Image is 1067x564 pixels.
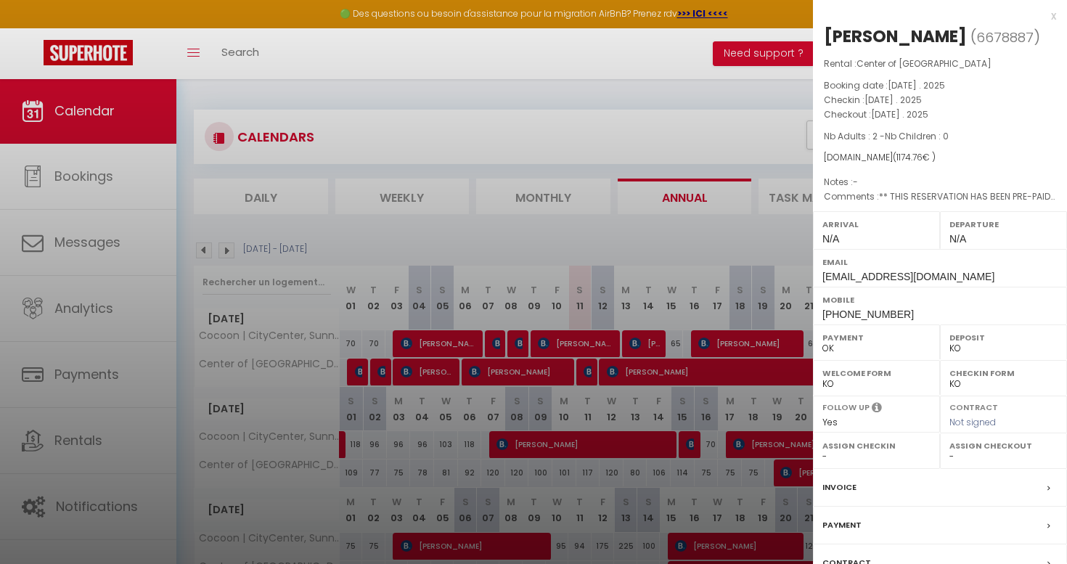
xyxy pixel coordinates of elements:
p: Comments : [824,189,1056,204]
span: [DATE] . 2025 [871,108,928,120]
span: [PHONE_NUMBER] [822,308,914,320]
span: Nb Children : 0 [885,130,949,142]
p: Checkout : [824,107,1056,122]
p: Booking date : [824,78,1056,93]
p: Notes : [824,175,1056,189]
span: N/A [822,233,839,245]
div: [PERSON_NAME] [824,25,967,48]
label: Checkin form [949,366,1058,380]
span: [DATE] . 2025 [864,94,922,106]
span: - [853,176,858,188]
label: Email [822,255,1058,269]
span: ( ) [970,27,1040,47]
p: Rental : [824,57,1056,71]
span: ( € ) [893,151,936,163]
label: Welcome form [822,366,931,380]
span: 6678887 [976,28,1034,46]
div: x [813,7,1056,25]
label: Arrival [822,217,931,232]
label: Follow up [822,401,870,414]
span: Nb Adults : 2 - [824,130,949,142]
label: Departure [949,217,1058,232]
label: Invoice [822,480,857,495]
p: Checkin : [824,93,1056,107]
label: Deposit [949,330,1058,345]
span: Center of [GEOGRAPHIC_DATA] [857,57,992,70]
span: [DATE] . 2025 [888,79,945,91]
span: N/A [949,233,966,245]
label: Contract [949,401,998,411]
label: Mobile [822,293,1058,307]
label: Assign Checkout [949,438,1058,453]
i: Select YES if you want to send post-checkout messages sequences [872,401,882,417]
span: 1174.76 [896,151,923,163]
label: Assign Checkin [822,438,931,453]
label: Payment [822,330,931,345]
div: [DOMAIN_NAME] [824,151,1056,165]
label: Payment [822,518,862,533]
span: [EMAIL_ADDRESS][DOMAIN_NAME] [822,271,994,282]
span: Not signed [949,416,996,428]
